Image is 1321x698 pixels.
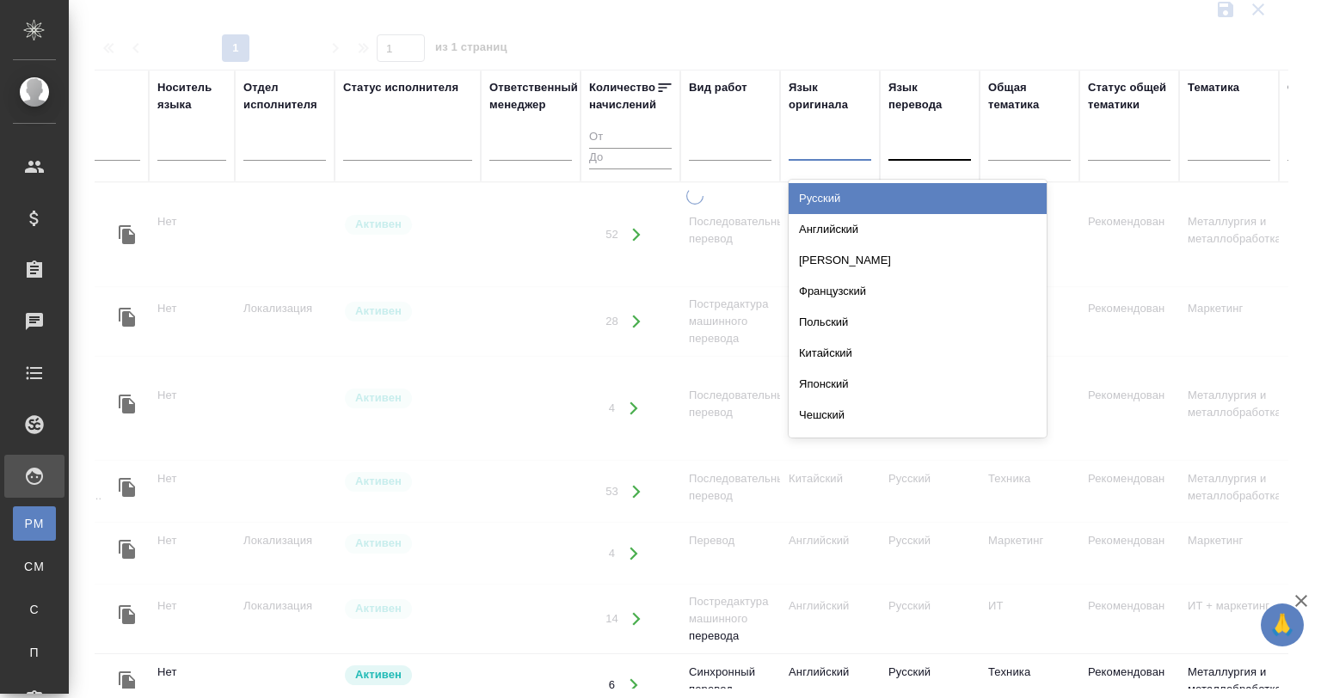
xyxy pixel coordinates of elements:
div: Тематика [1188,79,1239,96]
div: 6 [609,677,615,694]
div: Общая тематика [988,79,1071,113]
div: Язык перевода [888,79,971,113]
p: Активен [355,666,402,683]
span: PM [22,515,47,532]
div: Французский [789,276,1047,307]
button: Открыть работы [619,217,654,253]
button: Скопировать [114,391,140,417]
span: П [22,644,47,661]
span: С [22,601,47,618]
div: Сербский [789,431,1047,462]
div: Японский [789,369,1047,400]
button: Открыть работы [619,602,654,637]
button: Открыть работы [619,304,654,340]
a: С [13,592,56,627]
div: Польский [789,307,1047,338]
div: Вид работ [689,79,747,96]
button: Открыть работы [616,391,651,426]
div: Русский [789,183,1047,214]
input: До [589,148,672,169]
button: Скопировать [114,602,140,628]
div: [PERSON_NAME] [789,245,1047,276]
div: Чешский [789,400,1047,431]
a: CM [13,549,56,584]
input: От [589,127,672,149]
div: Английский [789,214,1047,245]
button: Скопировать [114,668,140,694]
div: Китайский [789,338,1047,369]
button: Скопировать [114,536,140,562]
div: Статус общей тематики [1088,79,1170,113]
div: Носитель языка [157,79,226,113]
span: 🙏 [1268,607,1297,643]
div: Статус исполнителя [343,79,458,96]
button: Скопировать [114,222,140,248]
span: CM [22,558,47,575]
button: 🙏 [1261,603,1304,646]
button: Скопировать [114,475,140,500]
div: Рядовой исполнитель: назначай с учетом рейтинга [343,664,472,687]
button: Открыть работы [616,536,651,571]
a: PM [13,506,56,541]
a: П [13,635,56,670]
div: Ответственный менеджер [489,79,578,113]
button: Открыть работы [619,474,654,509]
div: Количество начислений [589,79,656,113]
div: Язык оригинала [789,79,871,113]
button: Скопировать [114,304,140,330]
div: Отдел исполнителя [243,79,326,113]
